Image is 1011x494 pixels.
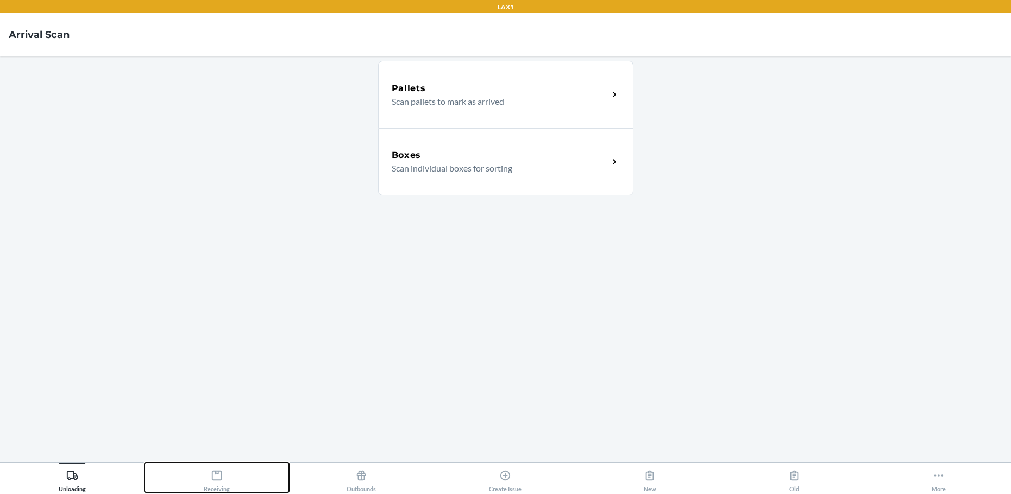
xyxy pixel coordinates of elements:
h5: Pallets [392,82,426,95]
div: More [932,465,946,492]
div: New [644,465,656,492]
div: Create Issue [489,465,522,492]
button: Old [722,463,866,492]
div: Old [788,465,800,492]
h4: Arrival Scan [9,28,70,42]
p: Scan individual boxes for sorting [392,162,600,175]
h5: Boxes [392,149,422,162]
button: New [577,463,722,492]
button: More [866,463,1011,492]
a: BoxesScan individual boxes for sorting [378,128,633,195]
p: LAX1 [498,2,514,12]
button: Create Issue [434,463,578,492]
button: Outbounds [289,463,434,492]
div: Outbounds [347,465,376,492]
p: Scan pallets to mark as arrived [392,95,600,108]
a: PalletsScan pallets to mark as arrived [378,61,633,128]
div: Receiving [204,465,230,492]
button: Receiving [145,463,289,492]
div: Unloading [59,465,86,492]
